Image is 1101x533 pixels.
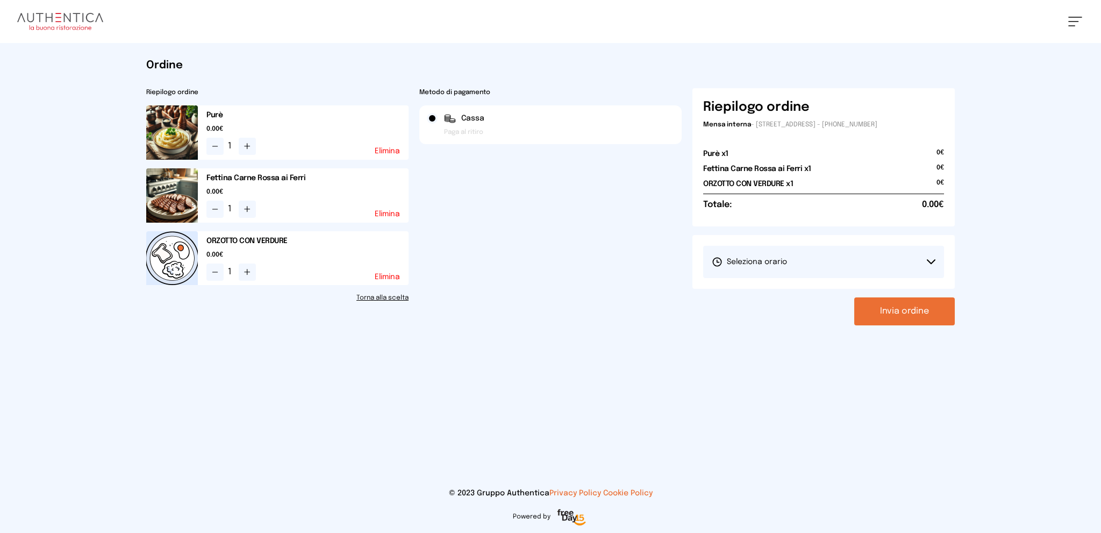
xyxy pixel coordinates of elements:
span: Seleziona orario [712,257,787,267]
h2: ORZOTTO CON VERDURE [206,236,409,246]
button: Seleziona orario [703,246,944,278]
h6: Riepilogo ordine [703,99,810,116]
button: Elimina [375,147,400,155]
p: © 2023 Gruppo Authentica [17,488,1084,499]
h2: Riepilogo ordine [146,88,409,97]
span: 0€ [936,164,944,179]
span: 0.00€ [206,251,409,259]
span: Paga al ritiro [444,128,483,137]
a: Cookie Policy [603,489,653,497]
span: 0.00€ [206,125,409,133]
span: Powered by [513,513,550,521]
h2: Purè [206,110,409,120]
span: 0.00€ [206,188,409,196]
span: 0€ [936,148,944,164]
h2: Metodo di pagamento [419,88,682,97]
span: 1 [228,203,234,216]
h2: ORZOTTO CON VERDURE x1 [703,179,793,189]
button: Invia ordine [854,297,955,325]
span: 1 [228,266,234,279]
button: Elimina [375,273,400,281]
span: Cassa [461,113,484,124]
img: logo-freeday.3e08031.png [555,507,589,529]
h2: Fettina Carne Rossa ai Ferri x1 [703,164,811,174]
span: 0€ [936,179,944,194]
a: Privacy Policy [549,489,601,497]
button: Elimina [375,210,400,218]
h2: Purè x1 [703,148,728,159]
img: placeholder-product.5564ca1.png [146,231,198,286]
h1: Ordine [146,58,955,73]
h6: Totale: [703,198,732,211]
img: media [146,168,198,223]
span: Mensa interna [703,122,751,128]
img: logo.8f33a47.png [17,13,103,30]
a: Torna alla scelta [146,294,409,302]
p: - [STREET_ADDRESS] - [PHONE_NUMBER] [703,120,944,129]
img: media [146,105,198,160]
h2: Fettina Carne Rossa ai Ferri [206,173,409,183]
span: 1 [228,140,234,153]
span: 0.00€ [922,198,944,211]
